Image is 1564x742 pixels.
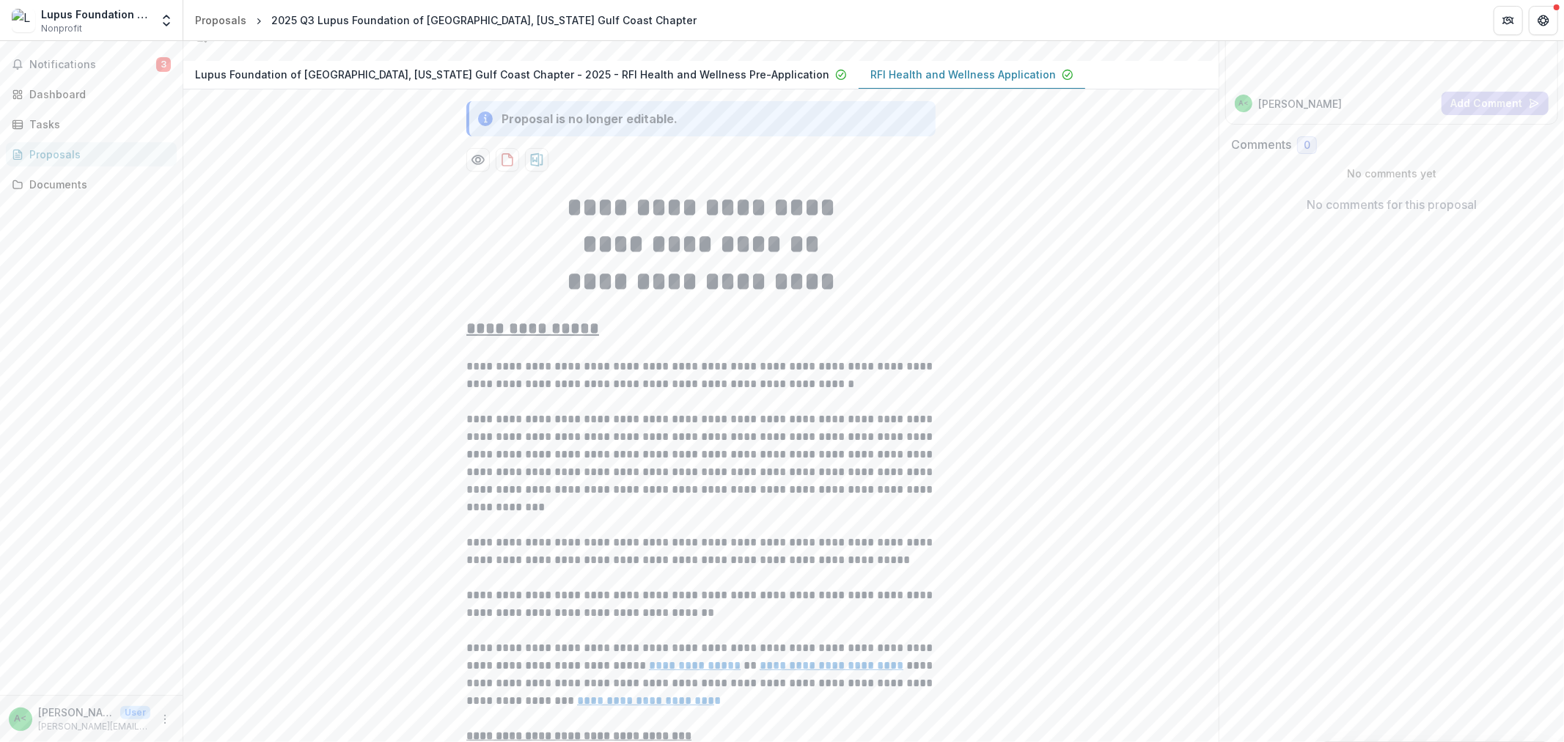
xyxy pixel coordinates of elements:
a: Tasks [6,112,177,136]
div: Lupus Foundation of America, [US_STATE] Gulf Coast Chapter [41,7,150,22]
button: Notifications3 [6,53,177,76]
button: Partners [1494,6,1523,35]
p: No comments yet [1231,166,1552,181]
button: Open entity switcher [156,6,177,35]
p: RFI Health and Wellness Application [870,67,1056,82]
div: Proposal is no longer editable. [502,110,678,128]
a: Proposals [6,142,177,166]
a: Dashboard [6,82,177,106]
button: Preview 4285d7d6-1b29-451a-9354-e14db8fdf3e5-1.pdf [466,148,490,172]
button: Add Comment [1442,92,1549,115]
p: User [120,706,150,719]
p: Lupus Foundation of [GEOGRAPHIC_DATA], [US_STATE] Gulf Coast Chapter - 2025 - RFI Health and Well... [195,67,829,82]
img: Lupus Foundation of America, Texas Gulf Coast Chapter [12,9,35,32]
div: Documents [29,177,165,192]
div: Dashboard [29,87,165,102]
nav: breadcrumb [189,10,702,31]
div: Anne Marie Blacketer <annemarie@lupustexas.org> [1238,100,1249,107]
div: Anne Marie Blacketer <annemarie@lupustexas.org> [15,714,27,724]
span: Nonprofit [41,22,82,35]
p: [PERSON_NAME] <[PERSON_NAME][EMAIL_ADDRESS][DOMAIN_NAME]> [38,705,114,720]
div: 2025 Q3 Lupus Foundation of [GEOGRAPHIC_DATA], [US_STATE] Gulf Coast Chapter [271,12,697,28]
span: 3 [156,57,171,72]
div: Tasks [29,117,165,132]
span: Notifications [29,59,156,71]
button: More [156,710,174,728]
button: Get Help [1529,6,1558,35]
h2: Comments [1231,138,1291,152]
button: download-proposal [525,148,548,172]
button: download-proposal [496,148,519,172]
p: [PERSON_NAME] [1258,96,1342,111]
a: Documents [6,172,177,196]
div: Proposals [195,12,246,28]
span: 0 [1304,139,1310,152]
a: Proposals [189,10,252,31]
p: [PERSON_NAME][EMAIL_ADDRESS][DOMAIN_NAME] [38,720,150,733]
p: No comments for this proposal [1307,196,1477,213]
div: Proposals [29,147,165,162]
